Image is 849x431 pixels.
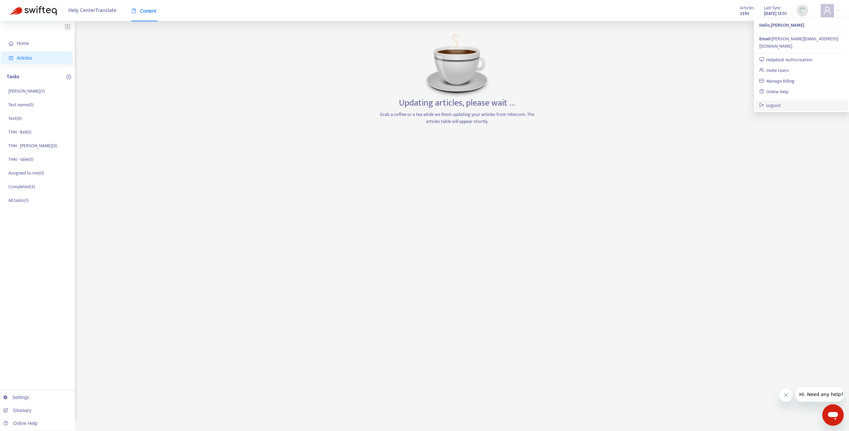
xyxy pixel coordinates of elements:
p: [PERSON_NAME] ( 1 ) [8,88,45,95]
a: Manage Billing [759,77,795,85]
img: Swifteq [10,6,57,15]
div: [PERSON_NAME][EMAIL_ADDRESS][DOMAIN_NAME] [759,35,844,50]
a: Online Help [3,421,37,426]
p: THN - Vale ( 0 ) [8,156,33,163]
p: All tasks ( 1 ) [8,197,29,204]
a: Settings [3,395,29,400]
iframe: Close message [779,388,793,402]
span: plus-circle [66,75,71,79]
p: THN - Bel ( 0 ) [8,129,31,136]
span: Home [17,41,29,46]
strong: Hello, [PERSON_NAME] [759,21,804,29]
p: Test name ( 0 ) [8,101,34,108]
iframe: Message from company [795,387,844,402]
a: Glossary [3,408,31,413]
p: Completed ( 3 ) [8,183,35,190]
span: Last Sync [764,4,781,12]
span: user [823,6,831,14]
span: account-book [9,56,13,60]
span: Articles [17,55,32,61]
strong: Email: [759,35,772,43]
h3: Updating articles, please wait ... [399,98,515,109]
img: Coffee image [424,31,490,98]
span: Help Center Translate [68,4,116,17]
iframe: Button to launch messaging window [822,404,844,426]
p: Tasks [7,73,19,81]
strong: [DATE] 13:51 [764,10,787,17]
a: Online Help [759,88,789,96]
a: Helpdesk Authorization [759,56,813,64]
span: Articles [740,4,754,12]
strong: 3393 [740,10,749,17]
p: THN - [PERSON_NAME] ( 0 ) [8,142,57,149]
p: Test ( 0 ) [8,115,22,122]
p: Assigned to me ( 0 ) [8,170,44,177]
p: Grab a coffee or a tea while we finish updating your articles from Intercom. The articles table w... [379,111,535,125]
span: Content [131,8,156,14]
a: Invite Users [759,67,789,74]
span: home [9,41,13,46]
img: sync_loading.0b5143dde30e3a21642e.gif [798,6,807,15]
span: book [131,9,136,13]
a: Logout [759,102,781,109]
